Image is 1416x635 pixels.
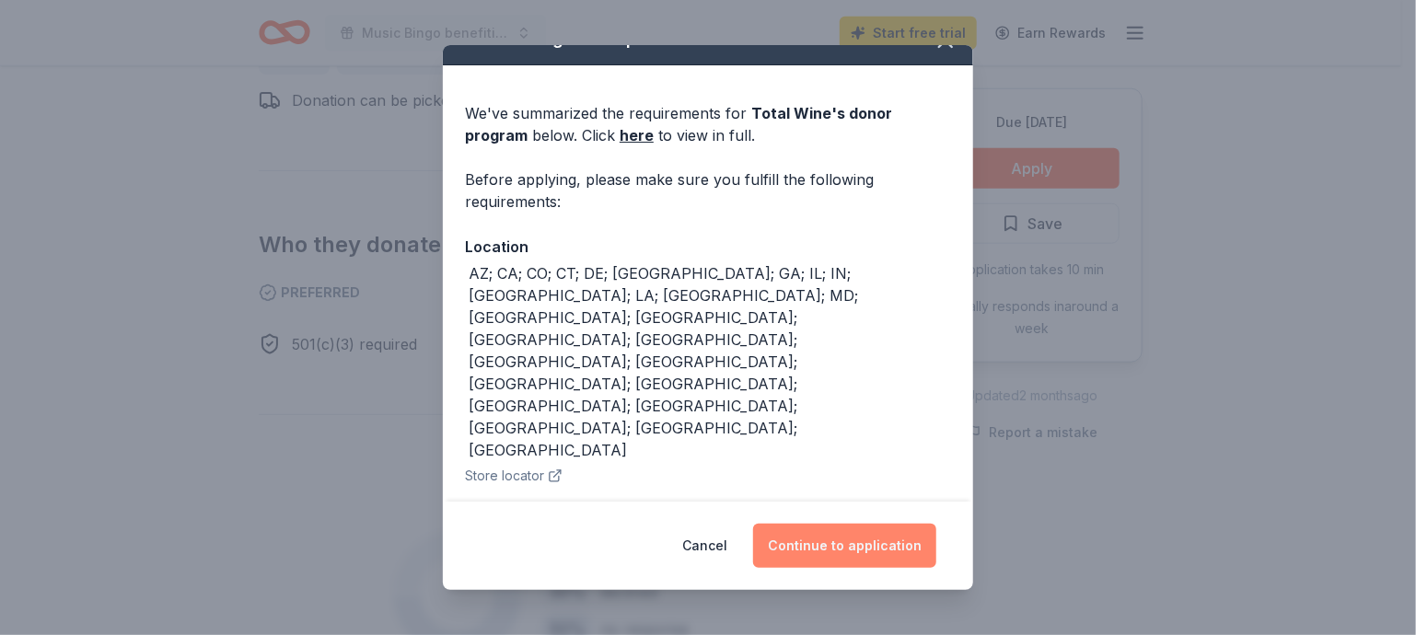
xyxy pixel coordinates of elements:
button: Continue to application [753,524,936,568]
div: AZ; CA; CO; CT; DE; [GEOGRAPHIC_DATA]; GA; IL; IN; [GEOGRAPHIC_DATA]; LA; [GEOGRAPHIC_DATA]; MD; ... [469,262,951,461]
button: Cancel [682,524,727,568]
button: Store locator [465,465,563,487]
div: Before applying, please make sure you fulfill the following requirements: [465,168,951,213]
a: here [620,124,654,146]
div: Location [465,235,951,259]
div: We've summarized the requirements for below. Click to view in full. [465,102,951,146]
